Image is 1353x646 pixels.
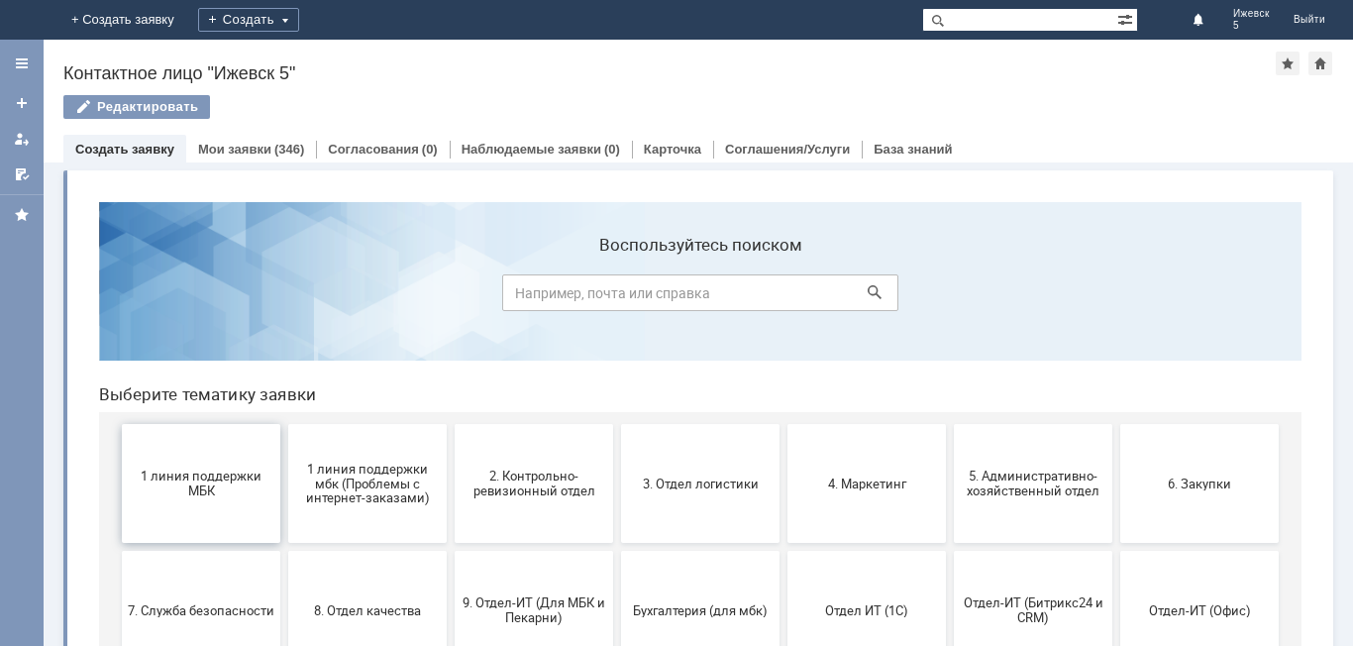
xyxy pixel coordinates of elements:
[1037,365,1196,484] button: Отдел-ИТ (Офис)
[604,142,620,157] div: (0)
[371,491,530,610] button: Это соглашение не активно!
[6,159,38,190] a: Мои согласования
[377,536,524,566] span: Это соглашение не активно!
[877,282,1023,312] span: 5. Административно-хозяйственный отдел
[45,282,191,312] span: 1 линия поддержки МБК
[544,528,690,573] span: [PERSON_NAME]. Услуги ИТ для МБК (оформляет L1)
[704,365,863,484] button: Отдел ИТ (1С)
[544,416,690,431] span: Бухгалтерия (для мбк)
[6,87,38,119] a: Создать заявку
[1233,20,1270,32] span: 5
[419,49,815,68] label: Воспользуйтесь поиском
[1037,238,1196,357] button: 6. Закупки
[1308,52,1332,75] div: Сделать домашней страницей
[45,543,191,558] span: Финансовый отдел
[1117,9,1137,28] span: Расширенный поиск
[725,142,850,157] a: Соглашения/Услуги
[39,238,197,357] button: 1 линия поддержки МБК
[1043,289,1190,304] span: 6. Закупки
[544,289,690,304] span: 3. Отдел логистики
[205,238,364,357] button: 1 линия поддержки мбк (Проблемы с интернет-заказами)
[422,142,438,157] div: (0)
[871,365,1029,484] button: Отдел-ИТ (Битрикс24 и CRM)
[205,365,364,484] button: 8. Отдел качества
[1043,416,1190,431] span: Отдел-ИТ (Офис)
[63,63,1276,83] div: Контактное лицо "Ижевск 5"
[710,543,857,558] span: не актуален
[1233,8,1270,20] span: Ижевск
[39,365,197,484] button: 7. Служба безопасности
[16,198,1218,218] header: Выберите тематику заявки
[75,142,174,157] a: Создать заявку
[538,491,696,610] button: [PERSON_NAME]. Услуги ИТ для МБК (оформляет L1)
[710,416,857,431] span: Отдел ИТ (1С)
[710,289,857,304] span: 4. Маркетинг
[871,238,1029,357] button: 5. Административно-хозяйственный отдел
[328,142,419,157] a: Согласования
[371,238,530,357] button: 2. Контрольно-ревизионный отдел
[211,543,358,558] span: Франчайзинг
[45,416,191,431] span: 7. Служба безопасности
[377,409,524,439] span: 9. Отдел-ИТ (Для МБК и Пекарни)
[274,142,304,157] div: (346)
[462,142,601,157] a: Наблюдаемые заявки
[39,491,197,610] button: Финансовый отдел
[377,282,524,312] span: 2. Контрольно-ревизионный отдел
[371,365,530,484] button: 9. Отдел-ИТ (Для МБК и Пекарни)
[538,365,696,484] button: Бухгалтерия (для мбк)
[198,142,271,157] a: Мои заявки
[6,123,38,155] a: Мои заявки
[211,274,358,319] span: 1 линия поддержки мбк (Проблемы с интернет-заказами)
[205,491,364,610] button: Франчайзинг
[538,238,696,357] button: 3. Отдел логистики
[419,88,815,125] input: Например, почта или справка
[644,142,701,157] a: Карточка
[874,142,952,157] a: База знаний
[704,238,863,357] button: 4. Маркетинг
[877,409,1023,439] span: Отдел-ИТ (Битрикс24 и CRM)
[211,416,358,431] span: 8. Отдел качества
[1276,52,1300,75] div: Добавить в избранное
[198,8,299,32] div: Создать
[704,491,863,610] button: не актуален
